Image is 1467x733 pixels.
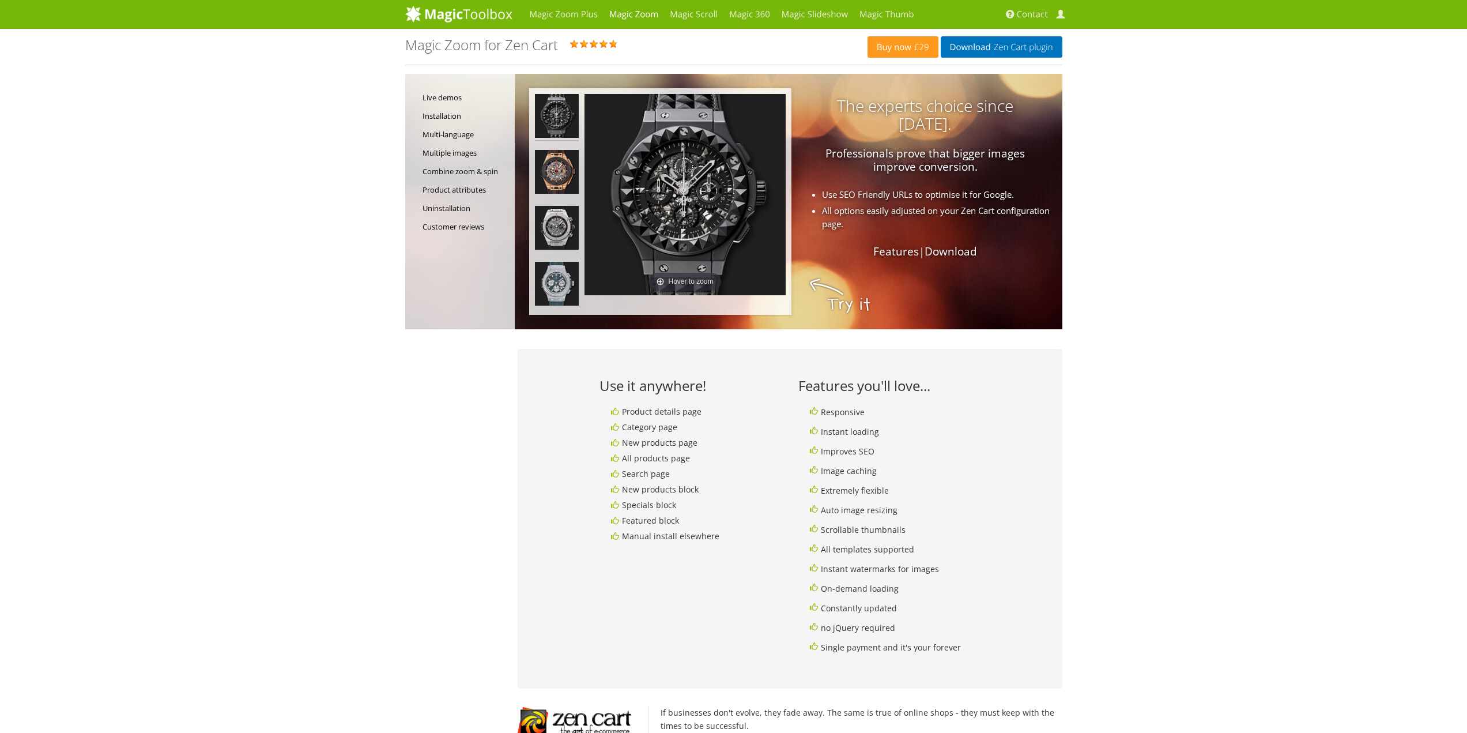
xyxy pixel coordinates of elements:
p: If businesses don't evolve, they fade away. The same is true of online shops - they must keep wit... [661,706,1062,732]
li: Responsive [810,405,1034,419]
a: Big Bang Depeche Mode [535,94,579,141]
h3: The experts choice since [DATE]. [515,97,1039,133]
li: Single payment and it's your forever [810,640,1034,654]
a: Customer reviews [423,217,509,236]
span: £29 [911,43,929,52]
li: Image caching [810,464,1034,478]
a: Hover to zoom [584,94,786,295]
li: New products block [611,483,779,496]
li: All options easily adjusted on your Zen Cart configuration page. [548,204,1050,231]
img: MagicToolbox.com - Image tools for your website [405,5,512,22]
a: Product attributes [423,181,509,199]
a: Features [873,244,919,259]
li: Specials block [611,498,779,512]
li: Extremely flexible [810,483,1034,497]
span: Contact [1017,9,1048,20]
p: | [515,245,1039,258]
a: Uninstallation [423,199,509,217]
a: DownloadZen Cart plugin [941,36,1062,58]
a: Big Bang Ferrari King Gold Carbon [535,150,579,197]
li: All products page [611,452,779,465]
h3: Use it anywhere! [599,378,781,393]
li: Search page [611,467,779,480]
li: Improves SEO [810,444,1034,458]
li: Manual install elsewhere [611,529,779,543]
li: Scrollable thumbnails [810,523,1034,536]
p: Professionals prove that bigger images improve conversion. [515,147,1039,174]
li: Auto image resizing [810,503,1034,517]
li: Instant watermarks for images [810,562,1034,576]
li: Featured block [611,514,779,527]
h1: Magic Zoom for Zen Cart [405,37,558,52]
li: All templates supported [810,542,1034,556]
a: Download [925,244,977,259]
li: Use SEO Friendly URLs to optimise it for Google. [548,188,1050,201]
li: On-demand loading [810,581,1034,595]
span: Zen Cart plugin [991,43,1053,52]
a: Multiple images [423,144,509,162]
li: Constantly updated [810,601,1034,615]
div: Rating: 5.0 ( ) [405,37,868,56]
a: Big Bang Unico Titanium [535,206,579,253]
li: New products page [611,436,779,449]
li: Category page [611,420,779,434]
a: Installation [423,107,509,125]
li: Instant loading [810,424,1034,438]
a: Live demos [423,88,509,107]
a: Big Bang Jeans [535,262,579,309]
a: Multi-language [423,125,509,144]
li: Product details page [611,405,779,418]
a: Buy now£29 [868,36,938,58]
a: Combine zoom & spin [423,162,509,181]
li: no jQuery required [810,621,1034,634]
h3: Features you'll love... [798,378,1034,393]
